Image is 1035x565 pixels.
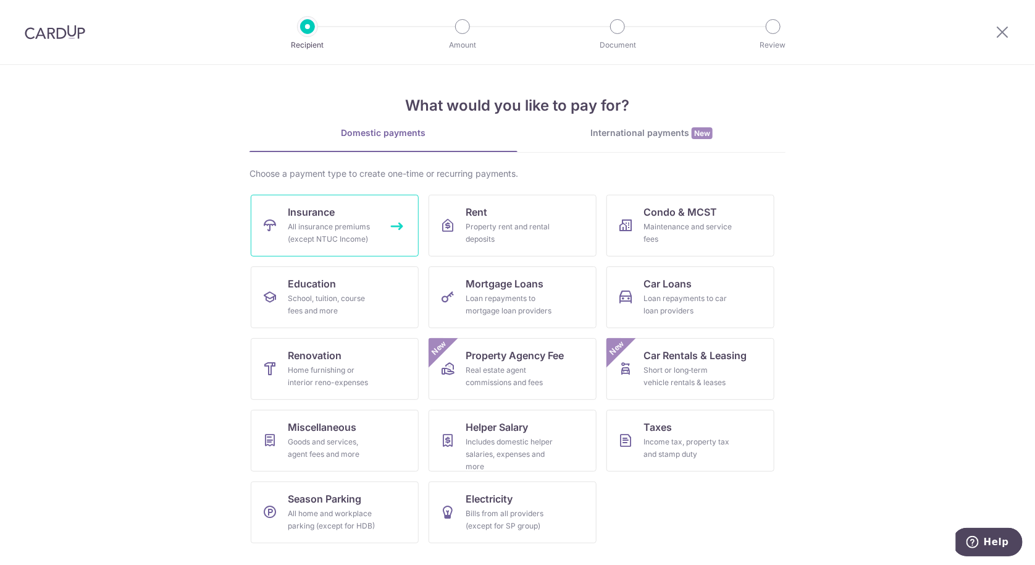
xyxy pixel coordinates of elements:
[249,95,786,117] h4: What would you like to pay for?
[249,168,786,180] div: Choose a payment type to create one-time or recurring payments.
[572,39,663,51] p: Document
[466,221,555,245] div: Property rent and rental deposits
[643,292,732,317] div: Loan repayments to car loan providers
[429,482,597,543] a: ElectricityBills from all providers (except for SP group)
[288,364,377,389] div: Home furnishing or interior reno-expenses
[288,348,342,363] span: Renovation
[288,276,336,291] span: Education
[606,338,774,400] a: Car Rentals & LeasingShort or long‑term vehicle rentals & leasesNew
[606,410,774,472] a: TaxesIncome tax, property tax and stamp duty
[262,39,353,51] p: Recipient
[429,410,597,472] a: Helper SalaryIncludes domestic helper salaries, expenses and more
[466,364,555,389] div: Real estate agent commissions and fees
[251,482,419,543] a: Season ParkingAll home and workplace parking (except for HDB)
[251,266,419,328] a: EducationSchool, tuition, course fees and more
[429,266,597,328] a: Mortgage LoansLoan repayments to mortgage loan providers
[466,508,555,532] div: Bills from all providers (except for SP group)
[956,528,1023,559] iframe: Opens a widget where you can find more information
[251,410,419,472] a: MiscellaneousGoods and services, agent fees and more
[288,420,356,435] span: Miscellaneous
[288,508,377,532] div: All home and workplace parking (except for HDB)
[643,221,732,245] div: Maintenance and service fees
[517,127,786,140] div: International payments
[28,9,53,20] span: Help
[251,195,419,257] a: InsuranceAll insurance premiums (except NTUC Income)
[417,39,508,51] p: Amount
[643,420,672,435] span: Taxes
[25,25,85,40] img: CardUp
[466,420,528,435] span: Helper Salary
[466,292,555,317] div: Loan repayments to mortgage loan providers
[466,436,555,473] div: Includes domestic helper salaries, expenses and more
[692,127,713,139] span: New
[606,266,774,328] a: Car LoansLoan repayments to car loan providers
[466,276,543,291] span: Mortgage Loans
[288,292,377,317] div: School, tuition, course fees and more
[643,364,732,389] div: Short or long‑term vehicle rentals & leases
[288,436,377,461] div: Goods and services, agent fees and more
[466,491,513,506] span: Electricity
[643,436,732,461] div: Income tax, property tax and stamp duty
[429,338,450,359] span: New
[251,338,419,400] a: RenovationHome furnishing or interior reno-expenses
[429,195,597,257] a: RentProperty rent and rental deposits
[288,491,361,506] span: Season Parking
[606,195,774,257] a: Condo & MCSTMaintenance and service fees
[249,127,517,139] div: Domestic payments
[466,205,487,219] span: Rent
[466,348,564,363] span: Property Agency Fee
[643,348,747,363] span: Car Rentals & Leasing
[643,276,692,291] span: Car Loans
[727,39,819,51] p: Review
[607,338,627,359] span: New
[429,338,597,400] a: Property Agency FeeReal estate agent commissions and feesNew
[643,205,717,219] span: Condo & MCST
[288,205,335,219] span: Insurance
[288,221,377,245] div: All insurance premiums (except NTUC Income)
